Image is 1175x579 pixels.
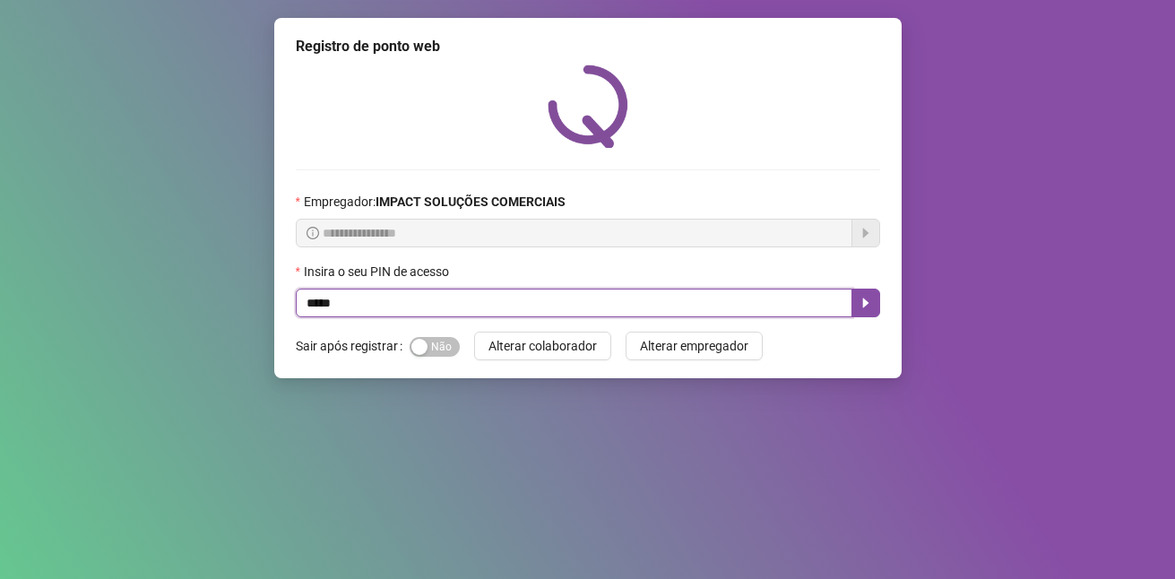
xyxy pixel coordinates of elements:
[626,332,763,360] button: Alterar empregador
[296,262,461,281] label: Insira o seu PIN de acesso
[548,65,628,148] img: QRPoint
[307,227,319,239] span: info-circle
[640,336,748,356] span: Alterar empregador
[376,194,566,209] strong: IMPACT SOLUÇÕES COMERCIAIS
[296,36,880,57] div: Registro de ponto web
[488,336,597,356] span: Alterar colaborador
[296,332,410,360] label: Sair após registrar
[304,192,566,212] span: Empregador :
[859,296,873,310] span: caret-right
[474,332,611,360] button: Alterar colaborador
